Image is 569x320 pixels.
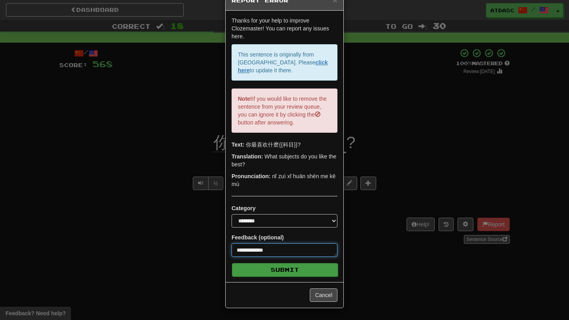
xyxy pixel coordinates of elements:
strong: Text: [232,141,244,148]
p: 你最喜欢什麽{{科目}}? [232,141,337,149]
p: nǐ zuì xǐ huān shén me kē mù [232,172,337,188]
p: This sentence is originally from [GEOGRAPHIC_DATA]. Please to update it there. [232,44,337,81]
p: If you would like to remove the sentence from your review queue, you can ignore it by clicking th... [232,88,337,133]
p: Thanks for your help to improve Clozemaster! You can report any issues here. [232,17,337,40]
label: Feedback (optional) [232,233,284,241]
button: Submit [232,263,338,277]
label: Category [232,204,256,212]
strong: Note! [238,96,252,102]
p: What subjects do you like the best? [232,152,337,168]
strong: Translation: [232,153,263,160]
button: Cancel [310,288,337,302]
strong: Pronunciation: [232,173,271,179]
